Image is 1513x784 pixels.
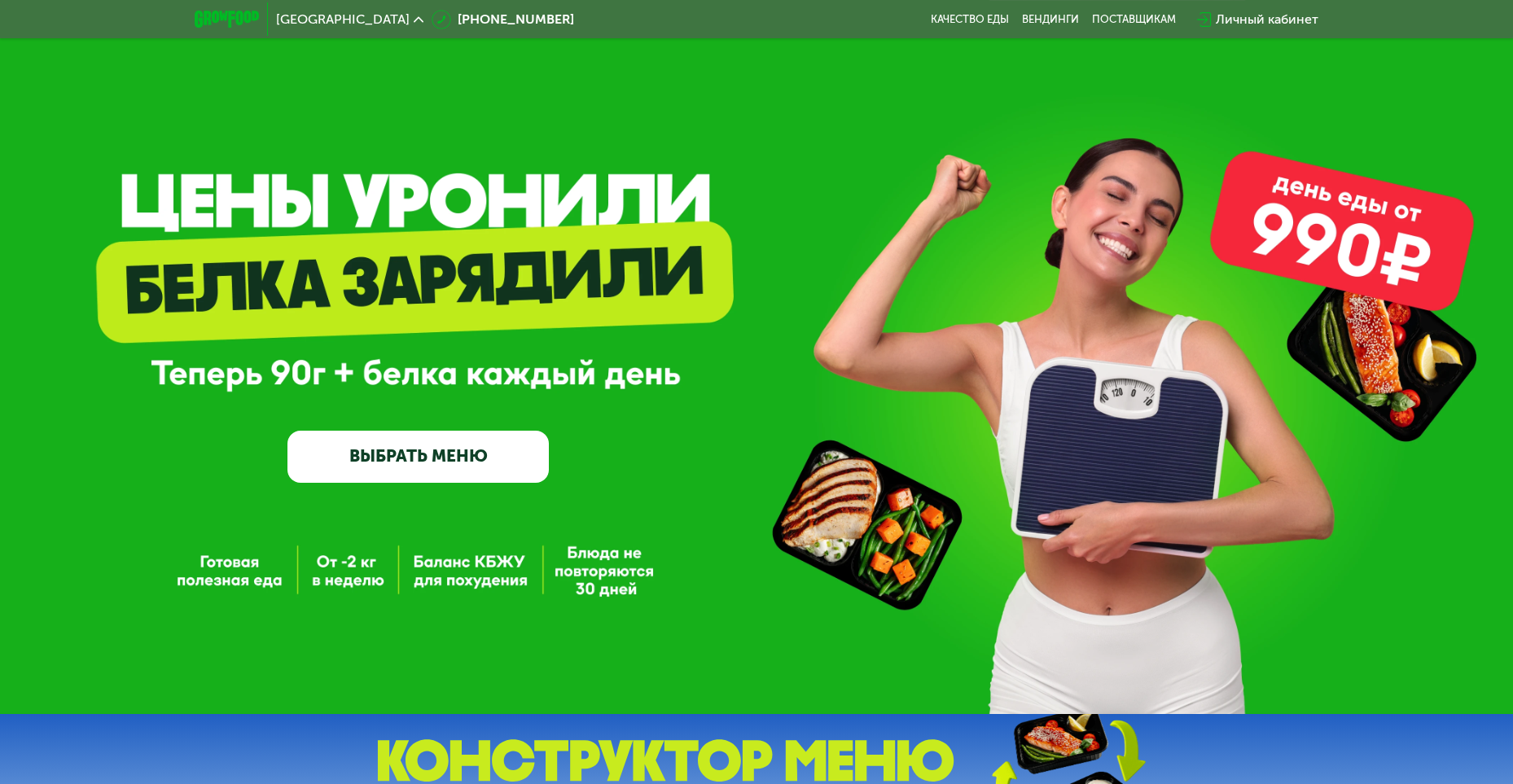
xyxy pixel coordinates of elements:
[1216,10,1318,29] div: Личный кабинет
[1022,13,1079,26] a: Вендинги
[1092,13,1176,26] div: поставщикам
[276,13,410,26] span: [GEOGRAPHIC_DATA]
[432,10,574,29] a: [PHONE_NUMBER]
[931,13,1009,26] a: Качество еды
[287,431,549,484] a: ВЫБРАТЬ МЕНЮ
